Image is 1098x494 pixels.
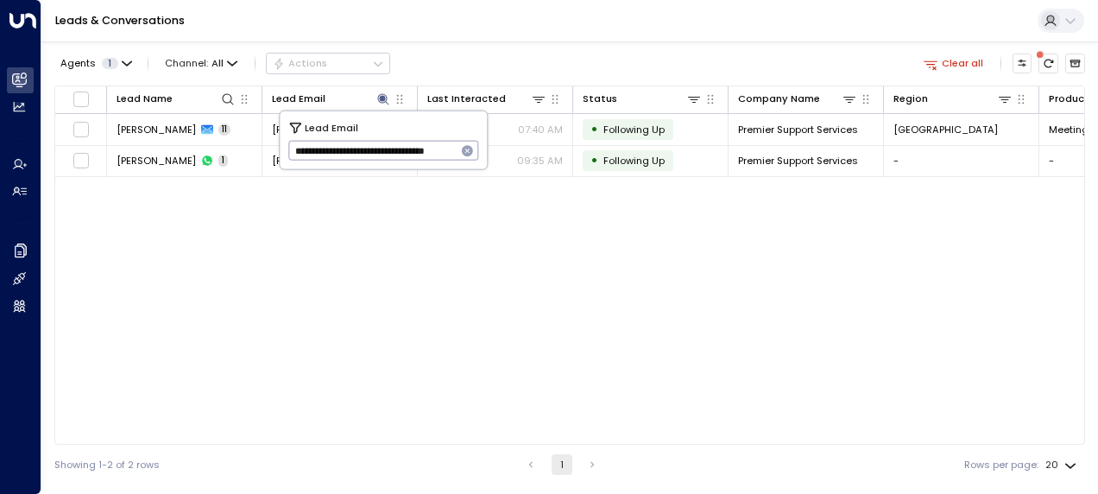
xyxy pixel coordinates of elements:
span: Toggle select row [73,152,90,169]
button: Channel:All [160,54,243,73]
button: Actions [266,53,390,73]
span: 11 [218,123,230,136]
div: • [590,149,598,172]
span: Premier Support Services [738,123,858,136]
div: 20 [1045,454,1080,476]
span: Agents [60,59,96,68]
span: 1 [218,155,228,167]
div: Region [893,91,1013,107]
div: Lead Name [117,91,236,107]
span: Channel: [160,54,243,73]
div: Product [1049,91,1089,107]
span: All [211,58,224,69]
nav: pagination navigation [520,454,603,475]
td: - [884,146,1039,176]
span: r.powell@premiersupportservices.co.uk [272,123,407,136]
span: Premier Support Services [738,154,858,168]
p: 09:35 AM [517,154,563,168]
span: Toggle select all [73,91,90,108]
div: Actions [273,57,327,69]
span: Rebecca Powell [117,154,196,168]
label: Rows per page: [964,458,1038,472]
a: Leads & Conversations [55,13,185,28]
div: Last Interacted [427,91,546,107]
span: There are new threads available. Refresh the grid to view the latest updates. [1038,54,1058,73]
div: Status [583,91,617,107]
div: Company Name [738,91,820,107]
div: Showing 1-2 of 2 rows [54,458,160,472]
div: Lead Name [117,91,173,107]
span: Rebecca Powell [117,123,196,136]
span: 1 [102,58,118,69]
span: Lead Email [305,119,358,135]
span: Following Up [603,154,665,168]
span: Following Up [603,123,665,136]
span: Cambridge [893,123,998,136]
div: Lead Email [272,91,325,107]
div: Company Name [738,91,857,107]
span: Toggle select row [73,121,90,138]
button: page 1 [552,454,572,475]
div: Region [893,91,928,107]
button: Customize [1013,54,1032,73]
button: Archived Leads [1065,54,1085,73]
div: Status [583,91,702,107]
p: 07:40 AM [518,123,563,136]
div: Lead Email [272,91,391,107]
button: Agents1 [54,54,136,73]
button: Clear all [918,54,989,73]
span: r.powell@premiersupportservices.co.uk [272,154,407,168]
div: • [590,117,598,141]
div: Button group with a nested menu [266,53,390,73]
div: Last Interacted [427,91,506,107]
